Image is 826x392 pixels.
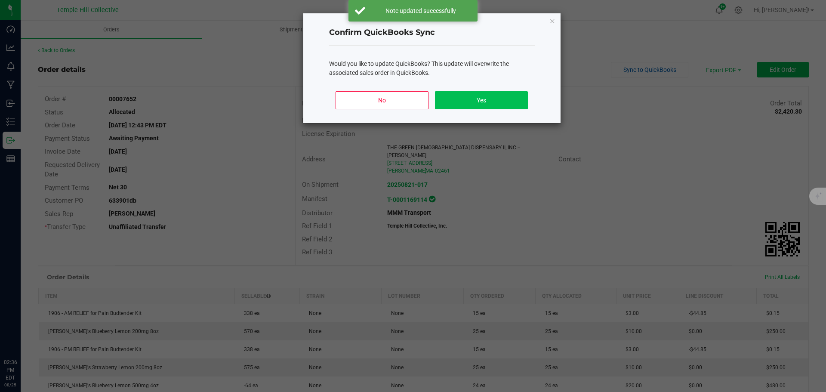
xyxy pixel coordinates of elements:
[435,91,527,109] button: Yes
[329,59,535,77] div: Would you like to update QuickBooks? This update will overwrite the associated sales order in Qui...
[549,15,555,26] button: Close
[370,6,471,15] div: Note updated successfully
[329,27,535,38] h4: Confirm QuickBooks Sync
[336,91,428,109] button: No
